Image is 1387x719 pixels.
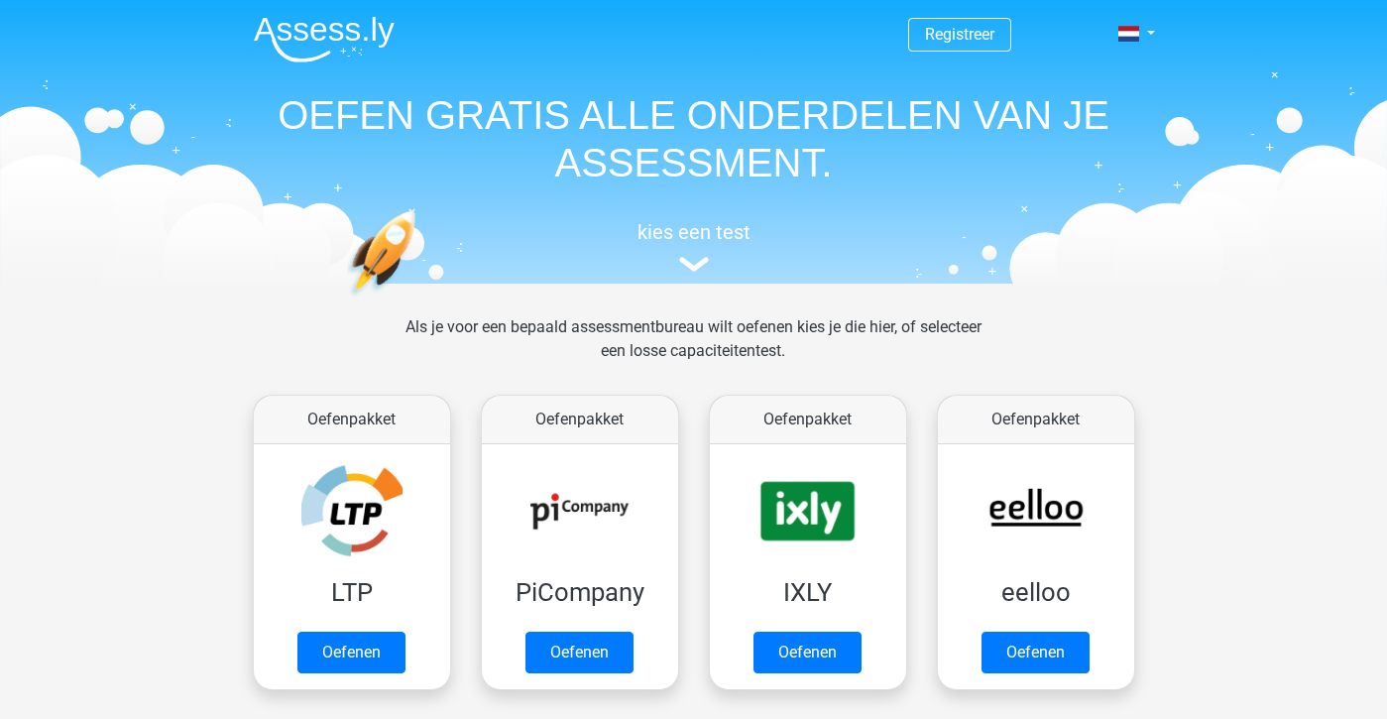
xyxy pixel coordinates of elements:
[238,220,1150,244] h5: kies een test
[925,25,994,44] a: Registreer
[238,220,1150,273] a: kies een test
[525,632,634,673] a: Oefenen
[753,632,862,673] a: Oefenen
[390,315,997,387] div: Als je voor een bepaald assessmentbureau wilt oefenen kies je die hier, of selecteer een losse ca...
[238,91,1150,186] h1: OEFEN GRATIS ALLE ONDERDELEN VAN JE ASSESSMENT.
[679,257,709,272] img: assessment
[254,16,395,62] img: Assessly
[982,632,1090,673] a: Oefenen
[297,632,405,673] a: Oefenen
[347,210,493,390] img: oefenen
